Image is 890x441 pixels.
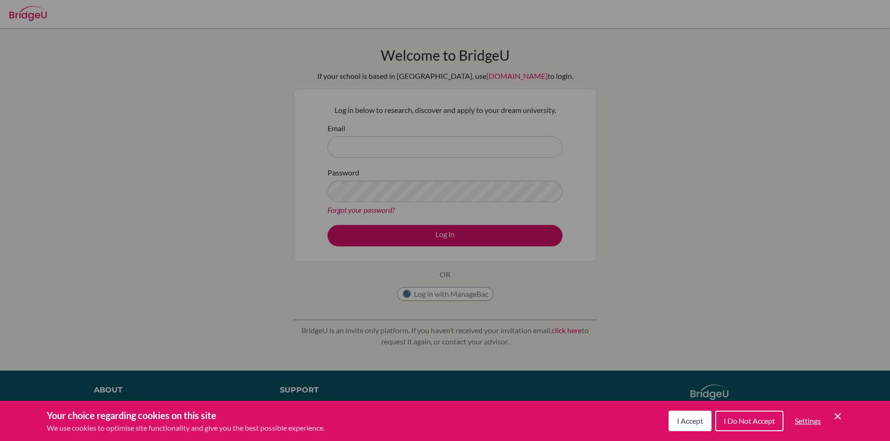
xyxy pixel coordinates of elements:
button: Save and close [832,411,843,422]
button: Settings [787,412,828,430]
span: I Accept [677,416,703,425]
p: We use cookies to optimise site functionality and give you the best possible experience. [47,422,325,434]
button: I Accept [669,411,712,431]
h3: Your choice regarding cookies on this site [47,408,325,422]
span: I Do Not Accept [724,416,775,425]
button: I Do Not Accept [715,411,783,431]
span: Settings [795,416,821,425]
